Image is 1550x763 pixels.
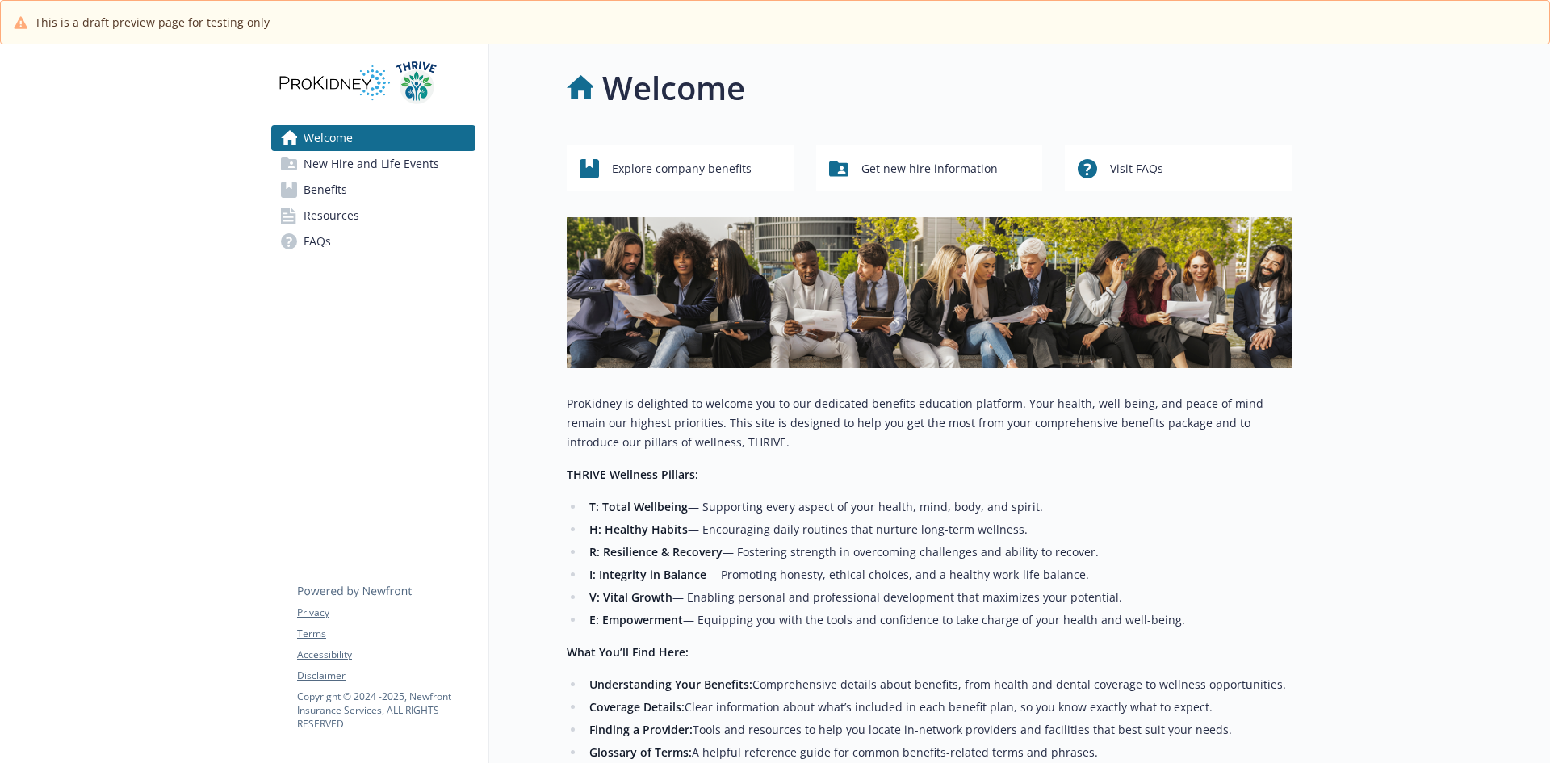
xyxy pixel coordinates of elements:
button: Explore company benefits [567,145,794,191]
li: — Encouraging daily routines that nurture long-term wellness. [584,520,1292,539]
strong: I: Integrity in Balance [589,567,706,582]
li: — Fostering strength in overcoming challenges and ability to recover. [584,543,1292,562]
strong: H: Healthy Habits [589,522,688,537]
img: overview page banner [567,217,1292,368]
span: New Hire and Life Events [304,151,439,177]
a: New Hire and Life Events [271,151,475,177]
span: Explore company benefits [612,153,752,184]
strong: R: Resilience & Recovery [589,544,723,560]
strong: Glossary of Terms: [589,744,692,760]
a: Resources [271,203,475,228]
strong: T: Total Wellbeing [589,499,688,514]
li: A helpful reference guide for common benefits-related terms and phrases. [584,743,1292,762]
span: Visit FAQs [1110,153,1163,184]
li: — Supporting every aspect of your health, mind, body, and spirit. [584,497,1292,517]
a: Benefits [271,177,475,203]
strong: E: Empowerment [589,612,683,627]
li: — Promoting honesty, ethical choices, and a healthy work-life balance. [584,565,1292,585]
strong: Understanding Your Benefits: [589,677,752,692]
a: FAQs [271,228,475,254]
span: This is a draft preview page for testing only [35,14,270,31]
a: Disclaimer [297,669,475,683]
li: Clear information about what’s included in each benefit plan, so you know exactly what to expect. [584,698,1292,717]
strong: Coverage Details: [589,699,685,715]
strong: V: Vital Growth [589,589,672,605]
a: Terms [297,627,475,641]
strong: Finding a Provider: [589,722,693,737]
span: Benefits [304,177,347,203]
span: Welcome [304,125,353,151]
span: Resources [304,203,359,228]
a: Welcome [271,125,475,151]
a: Privacy [297,606,475,620]
span: Get new hire information [861,153,998,184]
strong: THRIVE Wellness Pillars: [567,467,698,482]
li: Comprehensive details about benefits, from health and dental coverage to wellness opportunities. [584,675,1292,694]
p: Copyright © 2024 - 2025 , Newfront Insurance Services, ALL RIGHTS RESERVED [297,690,475,731]
li: — Equipping you with the tools and confidence to take charge of your health and well-being. [584,610,1292,630]
button: Visit FAQs [1065,145,1292,191]
li: — Enabling personal and professional development that maximizes your potential. [584,588,1292,607]
a: Accessibility [297,648,475,662]
li: Tools and resources to help you locate in-network providers and facilities that best suit your ne... [584,720,1292,740]
h1: Welcome [602,64,745,112]
strong: What You’ll Find Here: [567,644,689,660]
span: FAQs [304,228,331,254]
button: Get new hire information [816,145,1043,191]
p: ProKidney is delighted to welcome you to our dedicated benefits education platform. Your health, ... [567,394,1292,452]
